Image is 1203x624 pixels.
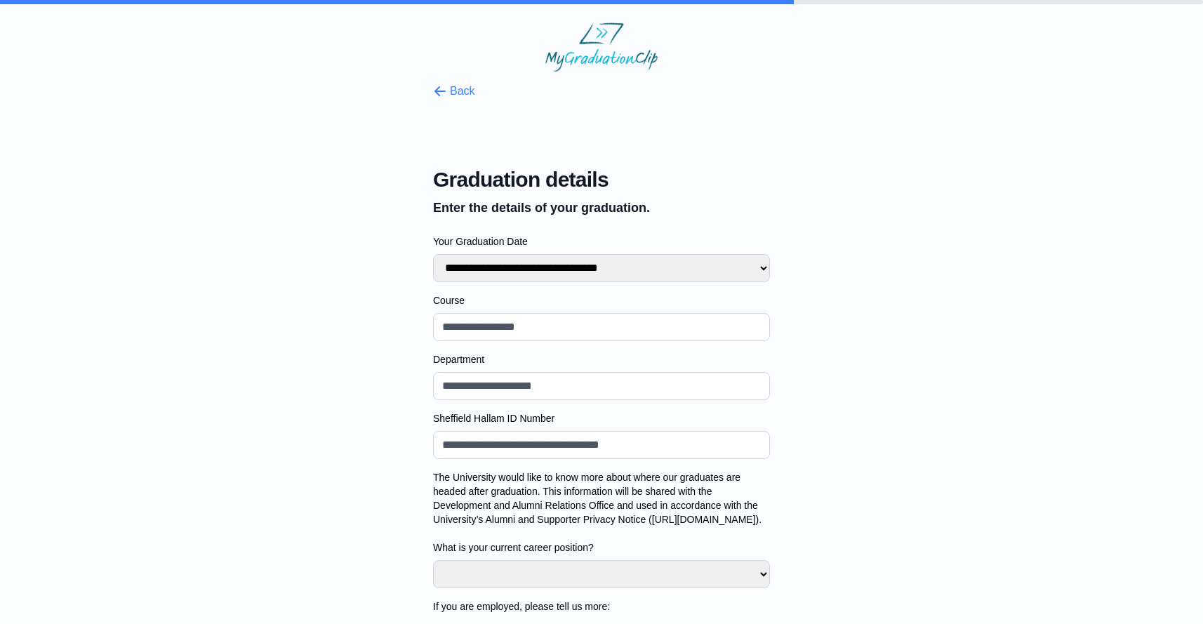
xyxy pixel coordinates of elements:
span: Graduation details [433,167,770,192]
img: MyGraduationClip [545,22,658,72]
p: Enter the details of your graduation. [433,198,770,218]
label: Your Graduation Date [433,234,770,248]
label: The University would like to know more about where our graduates are headed after graduation. Thi... [433,470,770,555]
button: Back [433,83,475,100]
label: Course [433,293,770,307]
label: Sheffield Hallam ID Number [433,411,770,425]
label: Department [433,352,770,366]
